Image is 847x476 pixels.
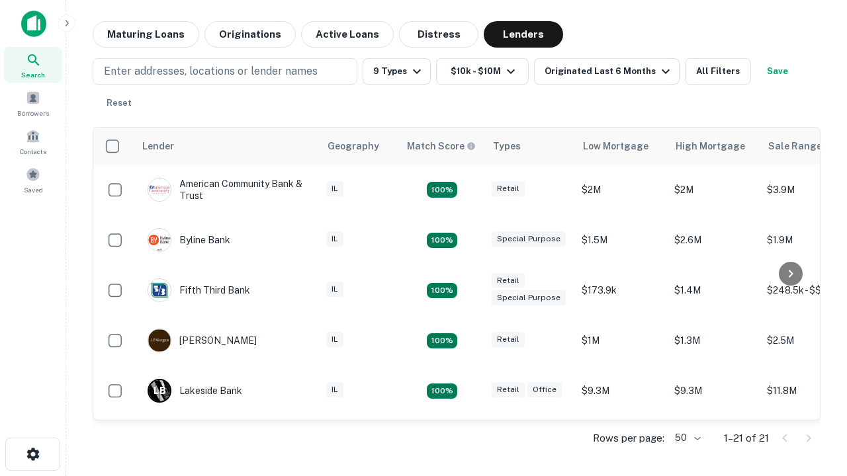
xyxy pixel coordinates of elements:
th: Capitalize uses an advanced AI algorithm to match your search with the best lender. The match sco... [399,128,485,165]
span: Borrowers [17,108,49,118]
th: Lender [134,128,320,165]
button: Maturing Loans [93,21,199,48]
button: Active Loans [301,21,394,48]
a: Borrowers [4,85,62,121]
button: Enter addresses, locations or lender names [93,58,357,85]
td: $1.5M [575,416,668,466]
td: $1M [575,315,668,366]
div: [PERSON_NAME] [148,329,257,352]
img: picture [148,229,171,251]
div: Retail [492,332,525,347]
div: Office [527,382,562,397]
img: capitalize-icon.png [21,11,46,37]
td: $9.3M [575,366,668,416]
td: $2.6M [668,215,760,265]
div: Special Purpose [492,290,566,305]
div: Lender [142,138,174,154]
button: Originated Last 6 Months [534,58,680,85]
p: Enter addresses, locations or lender names [104,63,318,79]
div: IL [326,382,343,397]
div: Low Mortgage [583,138,648,154]
div: Special Purpose [492,231,566,247]
th: Types [485,128,575,165]
div: Sale Range [768,138,822,154]
button: All Filters [685,58,751,85]
div: IL [326,181,343,196]
th: Geography [320,128,399,165]
a: Search [4,47,62,83]
img: picture [148,279,171,301]
td: $173.9k [575,265,668,315]
div: IL [326,282,343,297]
div: 50 [670,428,703,448]
div: Matching Properties: 2, hasApolloMatch: undefined [427,283,457,299]
div: American Community Bank & Trust [148,178,306,202]
img: picture [148,178,171,201]
div: Capitalize uses an advanced AI algorithm to match your search with the best lender. The match sco... [407,139,476,153]
div: Geography [328,138,379,154]
div: Fifth Third Bank [148,278,250,302]
p: L B [154,384,165,398]
p: Rows per page: [593,430,664,446]
div: High Mortgage [676,138,745,154]
div: Originated Last 6 Months [545,63,674,79]
td: $2M [668,165,760,215]
td: $2M [575,165,668,215]
td: $5.4M [668,416,760,466]
button: Save your search to get updates of matches that match your search criteria. [756,58,799,85]
a: Saved [4,162,62,198]
span: Saved [24,184,43,195]
div: Retail [492,181,525,196]
button: Originations [204,21,296,48]
td: $1.3M [668,315,760,366]
div: Retail [492,273,525,288]
div: Byline Bank [148,228,230,252]
th: High Mortgage [668,128,760,165]
div: Retail [492,382,525,397]
div: Matching Properties: 3, hasApolloMatch: undefined [427,233,457,249]
td: $1.4M [668,265,760,315]
div: Types [493,138,521,154]
a: Contacts [4,124,62,159]
p: 1–21 of 21 [724,430,769,446]
span: Contacts [20,146,46,157]
div: Matching Properties: 2, hasApolloMatch: undefined [427,182,457,198]
div: Lakeside Bank [148,379,242,403]
td: $1.5M [575,215,668,265]
td: $9.3M [668,366,760,416]
button: Reset [98,90,140,116]
h6: Match Score [407,139,473,153]
button: Distress [399,21,478,48]
div: IL [326,231,343,247]
button: Lenders [484,21,563,48]
div: Matching Properties: 2, hasApolloMatch: undefined [427,333,457,349]
th: Low Mortgage [575,128,668,165]
span: Search [21,69,45,80]
img: picture [148,329,171,352]
button: 9 Types [363,58,431,85]
div: IL [326,332,343,347]
iframe: Chat Widget [781,370,847,434]
button: $10k - $10M [436,58,529,85]
div: Matching Properties: 3, hasApolloMatch: undefined [427,383,457,399]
